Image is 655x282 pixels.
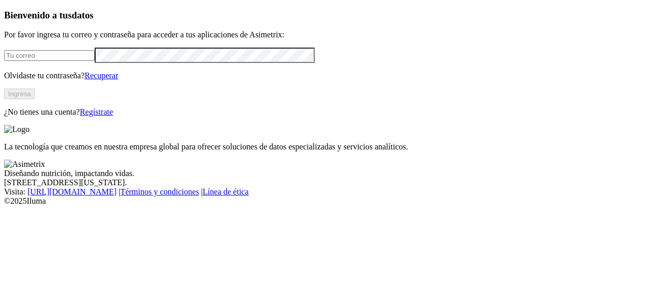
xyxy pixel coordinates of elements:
button: Ingresa [4,89,35,99]
a: Línea de ética [203,187,249,196]
div: © 2025 Iluma [4,197,651,206]
div: [STREET_ADDRESS][US_STATE]. [4,178,651,187]
p: Por favor ingresa tu correo y contraseña para acceder a tus aplicaciones de Asimetrix: [4,30,651,39]
div: Visita : | | [4,187,651,197]
div: Diseñando nutrición, impactando vidas. [4,169,651,178]
span: datos [72,10,94,20]
a: Regístrate [80,107,113,116]
img: Logo [4,125,30,134]
img: Asimetrix [4,160,45,169]
a: [URL][DOMAIN_NAME] [28,187,117,196]
a: Términos y condiciones [120,187,199,196]
input: Tu correo [4,50,95,61]
p: ¿No tienes una cuenta? [4,107,651,117]
a: Recuperar [84,71,118,80]
p: La tecnología que creamos en nuestra empresa global para ofrecer soluciones de datos especializad... [4,142,651,151]
p: Olvidaste tu contraseña? [4,71,651,80]
h3: Bienvenido a tus [4,10,651,21]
